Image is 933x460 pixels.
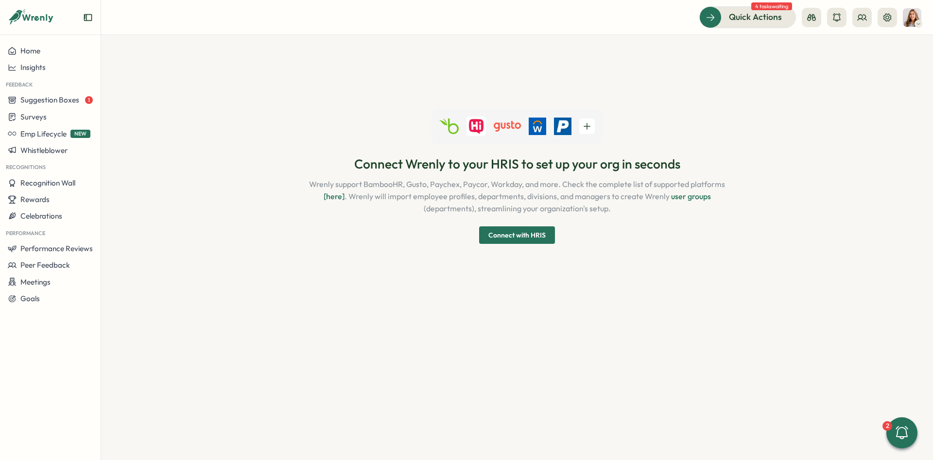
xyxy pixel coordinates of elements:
img: Becky Romero [903,8,921,27]
a: user groups [671,191,711,201]
span: Rewards [20,195,50,204]
span: 4 tasks waiting [751,2,792,10]
span: Goals [20,294,40,303]
span: Surveys [20,112,47,121]
button: Quick Actions [699,6,796,28]
img: workday [529,118,546,135]
span: Peer Feedback [20,260,70,270]
span: Insights [20,63,46,72]
span: Emp Lifecycle [20,129,67,138]
span: Performance Reviews [20,244,93,253]
span: Celebrations [20,211,62,221]
img: hibob [466,117,486,136]
h1: Connect Wrenly to your HRIS to set up your org in seconds [354,155,680,172]
p: Wrenly support BambooHR, Gusto, Paychex, Paycor, Workday, and more. Check the complete list of su... [299,178,735,214]
span: Home [20,46,40,55]
button: Connect with HRIS [479,226,555,244]
button: 2 [886,417,917,448]
span: Meetings [20,277,51,287]
span: Quick Actions [729,11,782,23]
span: 1 [85,96,93,104]
div: 2 [882,421,892,431]
span: NEW [70,130,90,138]
img: paychex [554,118,571,135]
img: gusto [494,121,521,131]
span: Recognition Wall [20,178,75,187]
span: Whistleblower [20,146,68,155]
span: Connect with HRIS [488,232,546,239]
a: [here] [324,191,345,201]
span: Suggestion Boxes [20,95,79,104]
button: Expand sidebar [83,13,93,22]
img: bamboohr [439,119,459,134]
